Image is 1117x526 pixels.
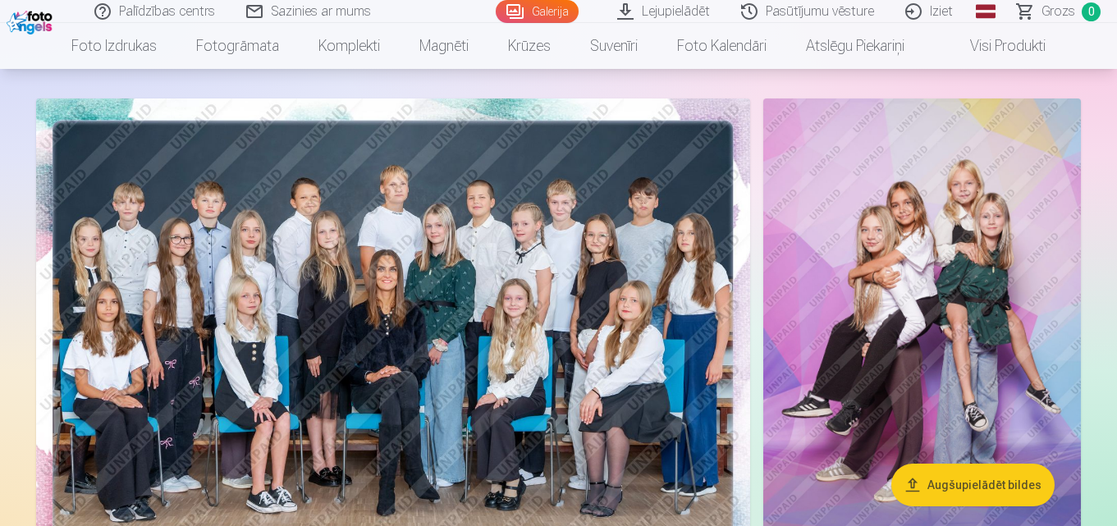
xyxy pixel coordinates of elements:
a: Foto izdrukas [52,23,176,69]
span: 0 [1082,2,1101,21]
img: /fa1 [7,7,57,34]
a: Visi produkti [924,23,1065,69]
span: Grozs [1041,2,1075,21]
a: Foto kalendāri [657,23,786,69]
a: Magnēti [400,23,488,69]
a: Atslēgu piekariņi [786,23,924,69]
button: Augšupielādēt bildes [891,464,1055,506]
a: Krūzes [488,23,570,69]
a: Komplekti [299,23,400,69]
a: Fotogrāmata [176,23,299,69]
a: Suvenīri [570,23,657,69]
